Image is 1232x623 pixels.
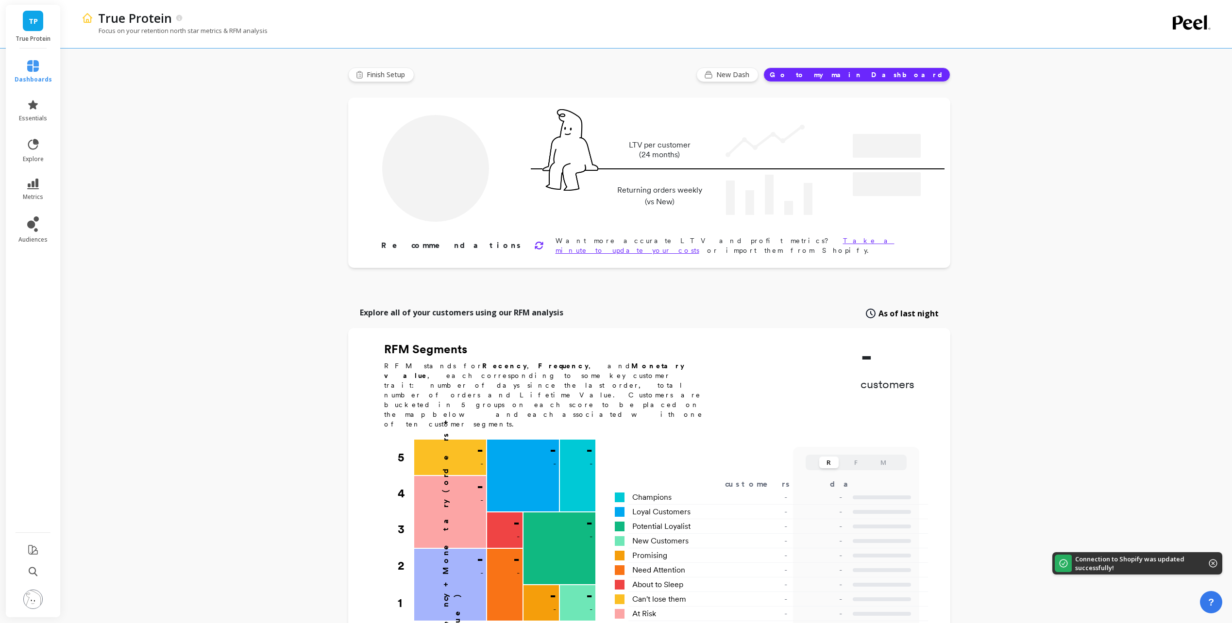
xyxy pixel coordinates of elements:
b: Recency [482,362,527,370]
p: - [586,443,592,458]
p: - [799,492,842,503]
div: - [729,492,799,503]
span: As of last night [878,308,939,319]
p: - [799,593,842,605]
p: - [513,552,520,567]
button: Finish Setup [348,67,414,82]
p: - [477,552,483,567]
div: - [729,550,799,561]
span: Promising [632,550,667,561]
p: - [517,567,520,579]
span: New Customers [632,535,689,547]
span: Can't lose them [632,593,686,605]
div: 3 [398,511,413,547]
div: - [729,608,799,620]
p: - [799,564,842,576]
span: At Risk [632,608,656,620]
span: TP [29,16,38,27]
button: R [819,457,839,468]
p: - [799,608,842,620]
p: - [799,579,842,590]
div: 2 [398,548,413,584]
p: - [590,531,592,542]
div: - [729,579,799,590]
p: - [477,479,483,494]
p: - [586,515,592,531]
p: Returning orders weekly (vs New) [614,184,705,208]
div: days [830,478,870,490]
p: - [799,535,842,547]
img: header icon [82,12,93,24]
p: - [477,443,483,458]
p: Explore all of your customers using our RFM analysis [360,307,563,318]
div: - [729,521,799,532]
p: - [799,521,842,532]
p: LTV per customer (24 months) [614,140,705,160]
p: True Protein [98,10,172,26]
button: M [874,457,893,468]
span: Need Attention [632,564,685,576]
button: ? [1200,591,1222,613]
span: New Dash [716,70,752,80]
div: - [729,593,799,605]
p: Focus on your retention north star metrics & RFM analysis [82,26,268,35]
div: - [729,535,799,547]
p: - [480,458,483,470]
div: 1 [398,585,413,622]
p: - [590,604,592,615]
div: customers [725,478,804,490]
p: - [590,458,592,470]
p: - [553,458,556,470]
span: ? [1208,595,1214,609]
span: audiences [18,236,48,244]
span: metrics [23,193,43,201]
button: Go to my main Dashboard [763,67,950,82]
p: - [550,443,556,458]
div: - [729,564,799,576]
button: F [846,457,866,468]
button: New Dash [696,67,759,82]
p: - [586,588,592,604]
div: - [729,506,799,518]
p: - [861,342,914,371]
h2: RFM Segments [384,342,714,357]
span: Champions [632,492,672,503]
p: - [550,588,556,604]
img: profile picture [23,590,43,609]
p: Recommendations [381,240,523,251]
span: explore [23,155,44,163]
div: 5 [398,440,413,475]
span: Loyal Customers [632,506,691,518]
p: RFM stands for , , and , each corresponding to some key customer trait: number of days since the ... [384,361,714,429]
span: Finish Setup [367,70,408,80]
div: 4 [398,475,413,511]
p: Connection to Shopify was updated successfully! [1075,555,1194,572]
span: essentials [19,115,47,122]
p: - [480,494,483,506]
p: customers [861,377,914,392]
p: - [480,567,483,579]
img: pal seatted on line [542,109,598,191]
p: - [799,550,842,561]
p: - [553,604,556,615]
b: Frequency [538,362,589,370]
p: - [513,515,520,531]
span: Potential Loyalist [632,521,691,532]
p: - [799,506,842,518]
span: About to Sleep [632,579,683,590]
p: Want more accurate LTV and profit metrics? or import them from Shopify. [556,236,919,255]
p: True Protein [16,35,51,43]
span: dashboards [15,76,52,83]
p: - [517,531,520,542]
